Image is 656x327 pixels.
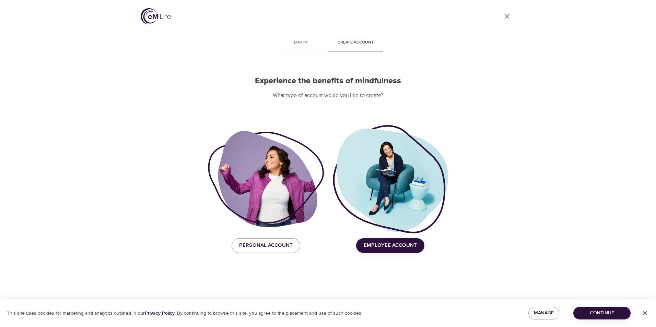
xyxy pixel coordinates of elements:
span: Create account [332,39,379,46]
button: Continue [573,307,631,319]
h2: Experience the benefits of mindfulness [208,76,448,86]
button: Manage [528,307,559,319]
span: Manage [534,309,554,317]
span: Log in [277,39,324,46]
button: Personal Account [232,238,300,253]
button: Employee Account [356,238,424,253]
span: Continue [579,309,625,317]
a: Privacy Policy [145,310,175,316]
span: Employee Account [364,241,417,250]
img: logo [141,8,171,24]
p: What type of account would you like to create? [208,92,448,99]
a: close [499,8,515,25]
span: Personal Account [239,241,293,250]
